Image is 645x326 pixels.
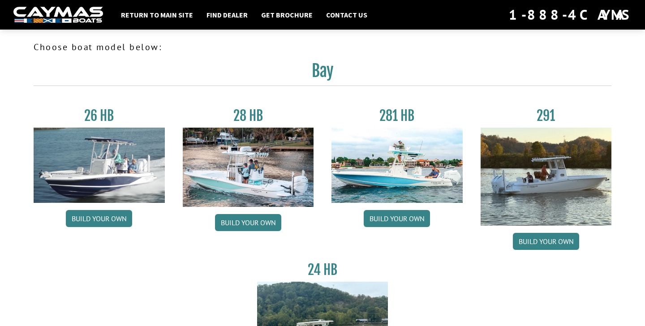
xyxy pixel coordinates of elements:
[257,9,317,21] a: Get Brochure
[331,128,463,203] img: 28-hb-twin.jpg
[215,214,281,231] a: Build your own
[331,107,463,124] h3: 281 HB
[13,7,103,23] img: white-logo-c9c8dbefe5ff5ceceb0f0178aa75bf4bb51f6bca0971e226c86eb53dfe498488.png
[34,107,165,124] h3: 26 HB
[513,233,579,250] a: Build your own
[34,40,611,54] p: Choose boat model below:
[257,262,388,278] h3: 24 HB
[66,210,132,227] a: Build your own
[116,9,198,21] a: Return to main site
[481,107,612,124] h3: 291
[322,9,372,21] a: Contact Us
[481,128,612,226] img: 291_Thumbnail.jpg
[34,128,165,203] img: 26_new_photo_resized.jpg
[183,107,314,124] h3: 28 HB
[183,128,314,207] img: 28_hb_thumbnail_for_caymas_connect.jpg
[34,61,611,86] h2: Bay
[202,9,252,21] a: Find Dealer
[509,5,632,25] div: 1-888-4CAYMAS
[364,210,430,227] a: Build your own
